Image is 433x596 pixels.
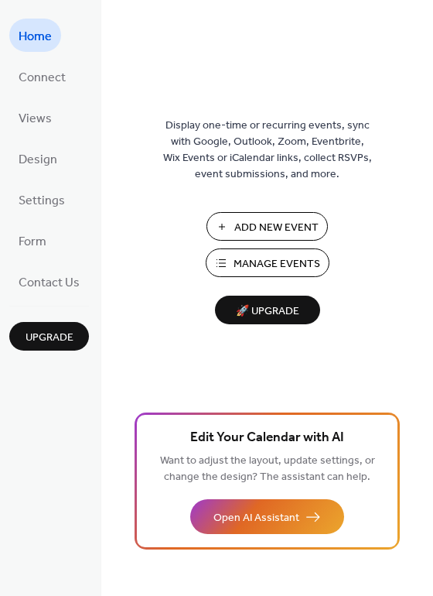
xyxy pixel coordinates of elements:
[234,220,319,236] span: Add New Event
[9,322,89,351] button: Upgrade
[19,66,66,90] span: Connect
[163,118,372,183] span: Display one-time or recurring events, sync with Google, Outlook, Zoom, Eventbrite, Wix Events or ...
[26,330,73,346] span: Upgrade
[9,60,75,93] a: Connect
[9,183,74,216] a: Settings
[206,212,328,241] button: Add New Event
[19,148,57,172] span: Design
[190,427,344,449] span: Edit Your Calendar with AI
[19,271,80,295] span: Contact Us
[224,301,311,322] span: 🚀 Upgrade
[9,265,89,298] a: Contact Us
[190,499,344,534] button: Open AI Assistant
[9,142,66,175] a: Design
[9,224,56,257] a: Form
[19,189,65,213] span: Settings
[215,296,320,324] button: 🚀 Upgrade
[160,450,375,488] span: Want to adjust the layout, update settings, or change the design? The assistant can help.
[19,25,52,49] span: Home
[9,101,61,134] a: Views
[19,107,52,131] span: Views
[9,19,61,52] a: Home
[234,256,320,272] span: Manage Events
[213,510,299,526] span: Open AI Assistant
[206,248,329,277] button: Manage Events
[19,230,46,254] span: Form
